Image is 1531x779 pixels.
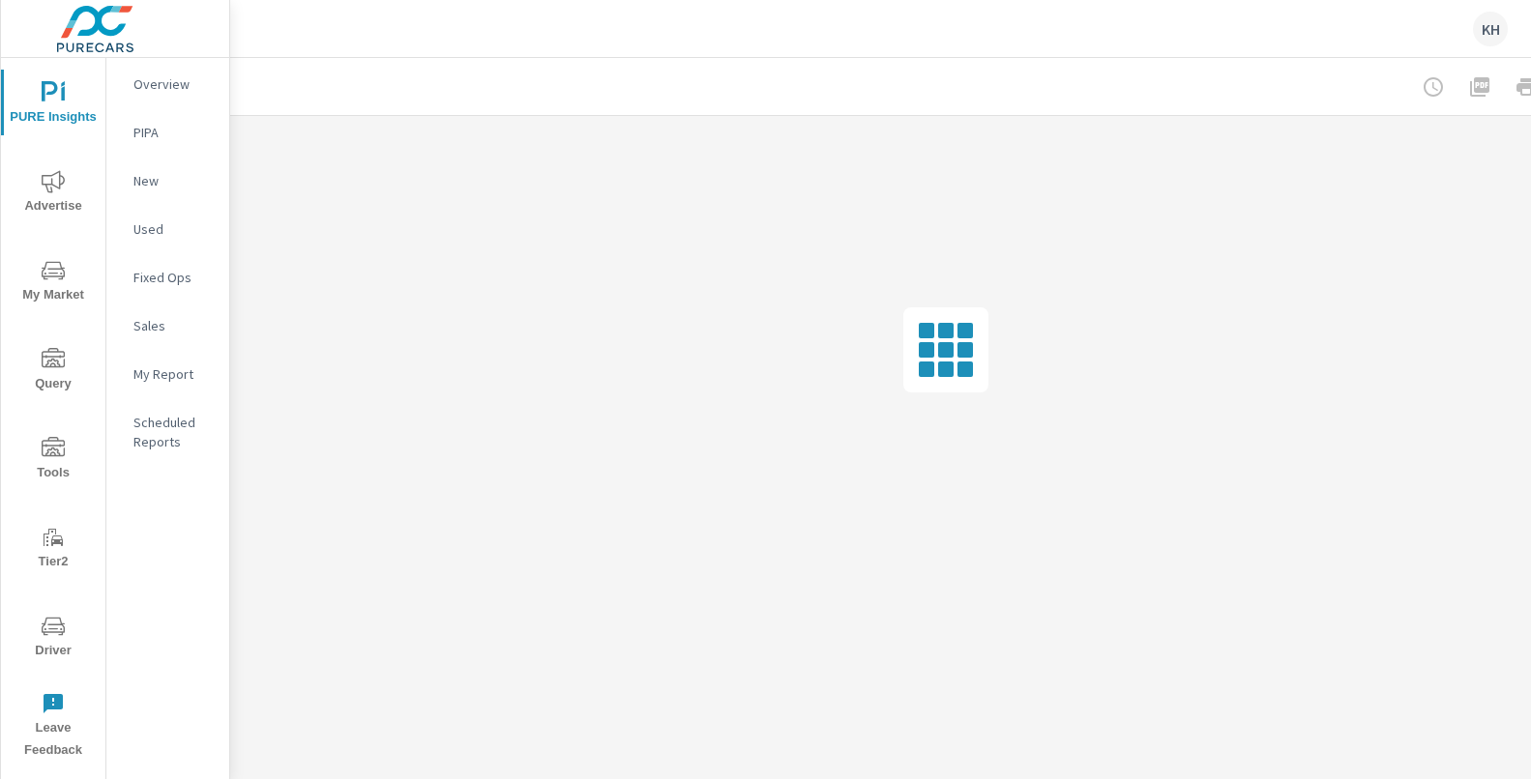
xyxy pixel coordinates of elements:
[1473,12,1508,46] div: KH
[7,526,100,573] span: Tier2
[7,259,100,306] span: My Market
[106,215,229,244] div: Used
[133,171,214,190] p: New
[106,166,229,195] div: New
[133,268,214,287] p: Fixed Ops
[106,311,229,340] div: Sales
[106,70,229,99] div: Overview
[106,263,229,292] div: Fixed Ops
[133,74,214,94] p: Overview
[7,170,100,217] span: Advertise
[7,615,100,662] span: Driver
[133,316,214,335] p: Sales
[7,348,100,395] span: Query
[133,123,214,142] p: PIPA
[133,364,214,384] p: My Report
[1,58,105,769] div: nav menu
[7,692,100,762] span: Leave Feedback
[106,408,229,456] div: Scheduled Reports
[7,81,100,129] span: PURE Insights
[133,219,214,239] p: Used
[133,413,214,451] p: Scheduled Reports
[7,437,100,484] span: Tools
[106,360,229,389] div: My Report
[106,118,229,147] div: PIPA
